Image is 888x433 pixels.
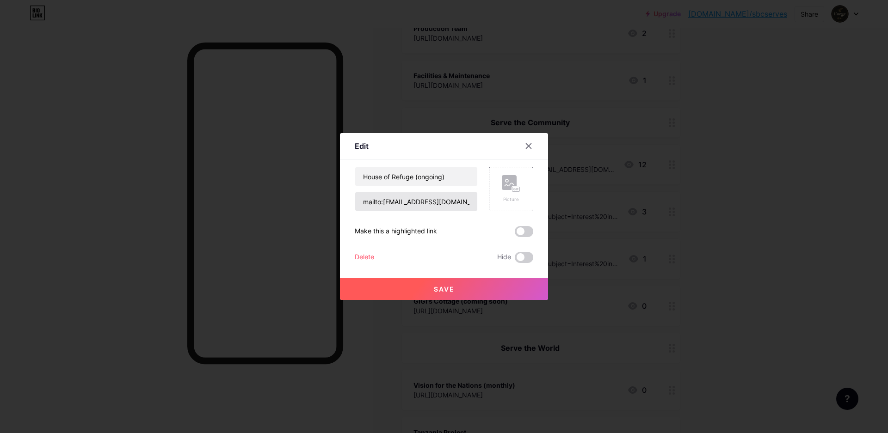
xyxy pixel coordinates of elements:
div: Make this a highlighted link [355,226,437,237]
div: Picture [502,196,520,203]
input: URL [355,192,477,211]
button: Save [340,278,548,300]
span: Save [434,285,455,293]
span: Hide [497,252,511,263]
input: Title [355,167,477,186]
div: Delete [355,252,374,263]
div: Edit [355,140,369,152]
